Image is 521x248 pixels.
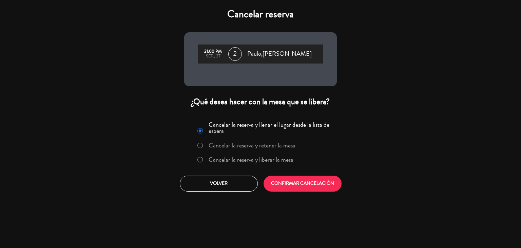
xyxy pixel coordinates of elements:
label: Cancelar la reserva y llenar el lugar desde la lista de espera [209,122,333,134]
button: Volver [180,176,258,192]
button: CONFIRMAR CANCELACIÓN [264,176,342,192]
h4: Cancelar reserva [184,8,337,20]
div: sep., 27 [201,54,225,59]
label: Cancelar la reserva y retener la mesa [209,142,295,148]
div: ¿Qué desea hacer con la mesa que se libera? [184,96,337,107]
span: 2 [228,47,242,61]
div: 21:00 PM [201,49,225,54]
span: Paulo,[PERSON_NAME] [247,49,312,59]
label: Cancelar la reserva y liberar la mesa [209,157,293,163]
